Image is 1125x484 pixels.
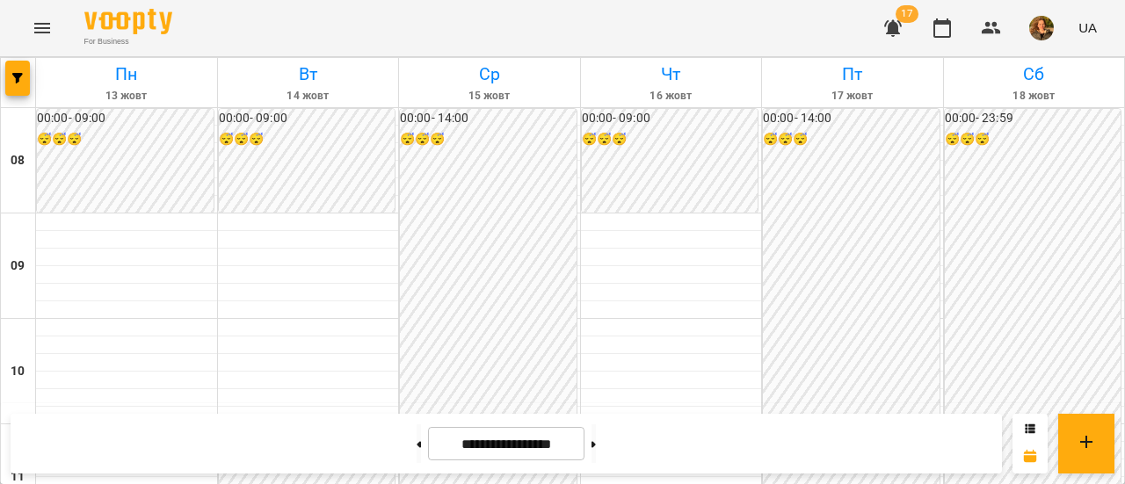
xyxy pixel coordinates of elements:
h6: 17 жовт [765,88,940,105]
h6: 13 жовт [39,88,214,105]
h6: Вт [221,61,396,88]
h6: 18 жовт [947,88,1122,105]
button: Menu [21,7,63,49]
h6: 09 [11,256,25,276]
button: UA [1071,11,1104,44]
h6: 😴😴😴 [219,130,396,149]
h6: 00:00 - 23:59 [945,109,1121,128]
span: For Business [84,36,172,47]
h6: 16 жовт [584,88,759,105]
h6: 😴😴😴 [945,130,1121,149]
h6: 😴😴😴 [582,130,758,149]
h6: Пт [765,61,940,88]
h6: 00:00 - 09:00 [582,109,758,128]
h6: 10 [11,362,25,381]
h6: 00:00 - 09:00 [219,109,396,128]
span: 17 [896,5,918,23]
img: 511e0537fc91f9a2f647f977e8161626.jpeg [1029,16,1054,40]
h6: 😴😴😴 [400,130,577,149]
h6: Ср [402,61,577,88]
span: UA [1078,18,1097,37]
h6: 😴😴😴 [763,130,940,149]
h6: 00:00 - 09:00 [37,109,214,128]
h6: Сб [947,61,1122,88]
h6: 14 жовт [221,88,396,105]
img: Voopty Logo [84,9,172,34]
h6: 😴😴😴 [37,130,214,149]
h6: 00:00 - 14:00 [400,109,577,128]
h6: Пн [39,61,214,88]
h6: 00:00 - 14:00 [763,109,940,128]
h6: 15 жовт [402,88,577,105]
h6: Чт [584,61,759,88]
h6: 08 [11,151,25,170]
